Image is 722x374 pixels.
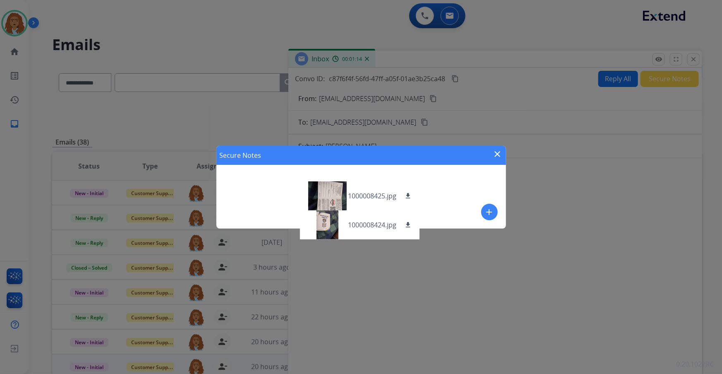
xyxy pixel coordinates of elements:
[348,220,396,230] p: 1000008424.jpg
[404,192,412,200] mat-icon: download
[493,149,503,159] mat-icon: close
[404,221,412,229] mat-icon: download
[485,207,494,217] mat-icon: add
[676,359,714,369] p: 0.20.1027RC
[348,191,396,201] p: 1000008425.jpg
[220,150,261,160] h1: Secure Notes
